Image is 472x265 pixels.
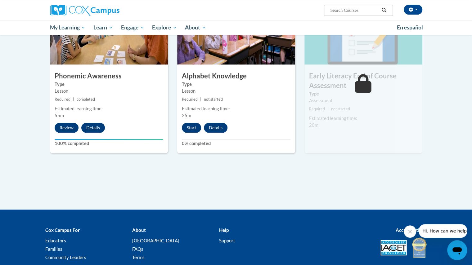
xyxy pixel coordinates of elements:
[50,24,85,31] span: My Learning
[77,97,95,102] span: completed
[55,97,70,102] span: Required
[55,123,79,133] button: Review
[380,240,407,255] img: Accredited IACET® Provider
[121,24,144,31] span: Engage
[204,97,223,102] span: not started
[309,91,418,97] label: Type
[89,20,117,35] a: Learn
[55,88,163,95] div: Lesson
[404,5,422,15] button: Account Settings
[55,105,163,112] div: Estimated learning time:
[45,254,86,260] a: Community Leaders
[327,107,329,111] span: |
[93,24,113,31] span: Learn
[397,24,423,31] span: En español
[55,140,163,147] label: 100% completed
[419,224,467,238] iframe: Message from company
[148,20,181,35] a: Explore
[55,113,64,118] span: 55m
[181,20,210,35] a: About
[204,123,227,133] button: Details
[4,4,50,9] span: Hi. How can we help?
[41,20,432,35] div: Main menu
[331,107,350,111] span: not started
[411,237,427,258] img: IDA® Accredited
[219,238,235,243] a: Support
[219,227,228,233] b: Help
[447,240,467,260] iframe: Button to launch messaging window
[304,71,422,91] h3: Early Literacy End of Course Assessment
[50,71,168,81] h3: Phonemic Awareness
[132,246,143,252] a: FAQs
[177,71,295,81] h3: Alphabet Knowledge
[330,7,379,14] input: Search Courses
[81,123,105,133] button: Details
[185,24,206,31] span: About
[182,105,290,112] div: Estimated learning time:
[55,81,163,88] label: Type
[50,5,119,16] img: Cox Campus
[396,227,427,233] b: Accreditations
[182,88,290,95] div: Lesson
[200,97,201,102] span: |
[45,227,80,233] b: Cox Campus For
[132,254,144,260] a: Terms
[404,225,416,238] iframe: Close message
[182,81,290,88] label: Type
[309,122,318,128] span: 20m
[309,115,418,122] div: Estimated learning time:
[182,97,198,102] span: Required
[73,97,74,102] span: |
[393,21,427,34] a: En español
[46,20,90,35] a: My Learning
[182,123,201,133] button: Start
[50,5,168,16] a: Cox Campus
[132,227,146,233] b: About
[45,246,62,252] a: Families
[117,20,148,35] a: Engage
[309,97,418,104] div: Assessment
[182,140,290,147] label: 0% completed
[45,238,66,243] a: Educators
[132,238,179,243] a: [GEOGRAPHIC_DATA]
[309,107,325,111] span: Required
[152,24,177,31] span: Explore
[379,7,389,14] button: Search
[182,113,191,118] span: 25m
[55,139,163,140] div: Your progress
